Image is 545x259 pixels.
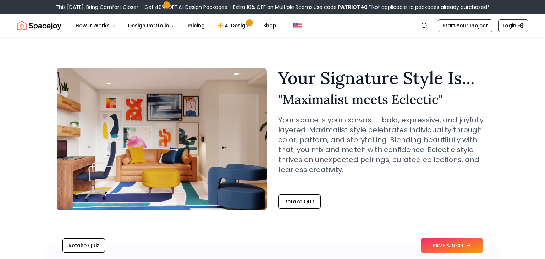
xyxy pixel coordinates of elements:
[122,18,181,33] button: Design Portfolio
[368,4,490,11] span: *Not applicable to packages already purchased*
[314,4,368,11] span: Use code:
[17,14,528,37] nav: Global
[421,238,483,253] button: SAVE & NEXT
[70,18,282,33] nav: Main
[57,68,267,210] img: Maximalist meets Eclectic Style Example
[56,4,490,11] div: This [DATE], Bring Comfort Closer – Get 40% OFF All Design Packages + Extra 10% OFF on Multiple R...
[278,92,488,106] h2: " Maximalist meets Eclectic "
[182,18,210,33] a: Pricing
[498,19,528,32] a: Login
[278,70,488,87] h1: Your Signature Style Is...
[62,238,105,253] button: Retake Quiz
[17,18,61,33] a: Spacejoy
[17,18,61,33] img: Spacejoy Logo
[212,18,256,33] a: AI Design
[70,18,121,33] button: How It Works
[438,19,492,32] a: Start Your Project
[293,21,302,30] img: United States
[258,18,282,33] a: Shop
[278,115,488,175] p: Your space is your canvas — bold, expressive, and joyfully layered. Maximalist style celebrates i...
[278,194,321,209] button: Retake Quiz
[338,4,368,11] b: PATRIOT40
